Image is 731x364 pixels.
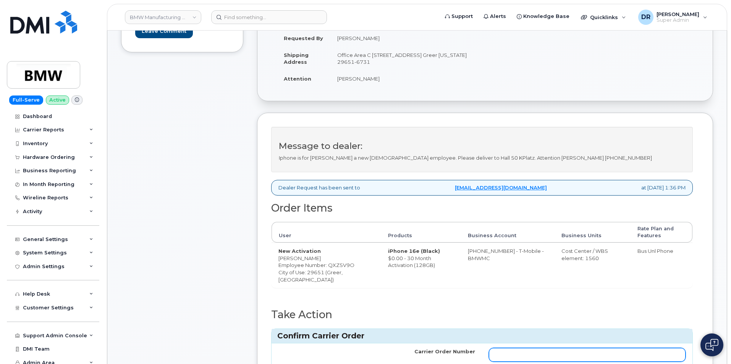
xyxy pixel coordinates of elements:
[455,184,547,191] a: [EMAIL_ADDRESS][DOMAIN_NAME]
[641,13,650,22] span: DR
[523,13,569,20] span: Knowledge Base
[440,9,478,24] a: Support
[125,10,201,24] a: BMW Manufacturing Co LLC
[330,30,479,47] td: [PERSON_NAME]
[633,10,713,25] div: Dori Ripley
[211,10,327,24] input: Find something...
[279,141,685,151] h3: Message to dealer:
[631,243,692,288] td: Bus Unl Phone
[271,309,693,320] h2: Take Action
[279,154,685,162] p: Iphone is for [PERSON_NAME] a new [DEMOGRAPHIC_DATA] employee. Please deliver to Hall 50 KPlatz. ...
[284,76,311,82] strong: Attention
[705,339,718,351] img: Open chat
[330,47,479,70] td: Office Area C [STREET_ADDRESS] Greer [US_STATE] 29651-6731
[272,222,381,243] th: User
[590,14,618,20] span: Quicklinks
[478,9,511,24] a: Alerts
[278,262,354,268] span: Employee Number: QXZ5V9O
[284,35,323,41] strong: Requested By
[381,243,461,288] td: $0.00 - 30 Month Activation (128GB)
[414,348,475,355] label: Carrier Order Number
[388,248,440,254] strong: iPhone 16e (Black)
[461,243,555,288] td: [PHONE_NUMBER] - T-Mobile - BMWMC
[271,202,693,214] h2: Order Items
[561,248,624,262] div: Cost Center / WBS element: 1560
[271,180,693,196] div: Dealer Request has been sent to at [DATE] 1:36 PM
[451,13,473,20] span: Support
[657,11,699,17] span: [PERSON_NAME]
[555,222,631,243] th: Business Units
[631,222,692,243] th: Rate Plan and Features
[284,52,309,65] strong: Shipping Address
[135,24,193,38] input: Leave Comment
[461,222,555,243] th: Business Account
[277,331,687,341] h3: Confirm Carrier Order
[511,9,575,24] a: Knowledge Base
[330,70,479,87] td: [PERSON_NAME]
[381,222,461,243] th: Products
[576,10,631,25] div: Quicklinks
[657,17,699,23] span: Super Admin
[272,243,381,288] td: [PERSON_NAME] City of Use: 29651 (Greer, [GEOGRAPHIC_DATA])
[490,13,506,20] span: Alerts
[278,248,321,254] strong: New Activation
